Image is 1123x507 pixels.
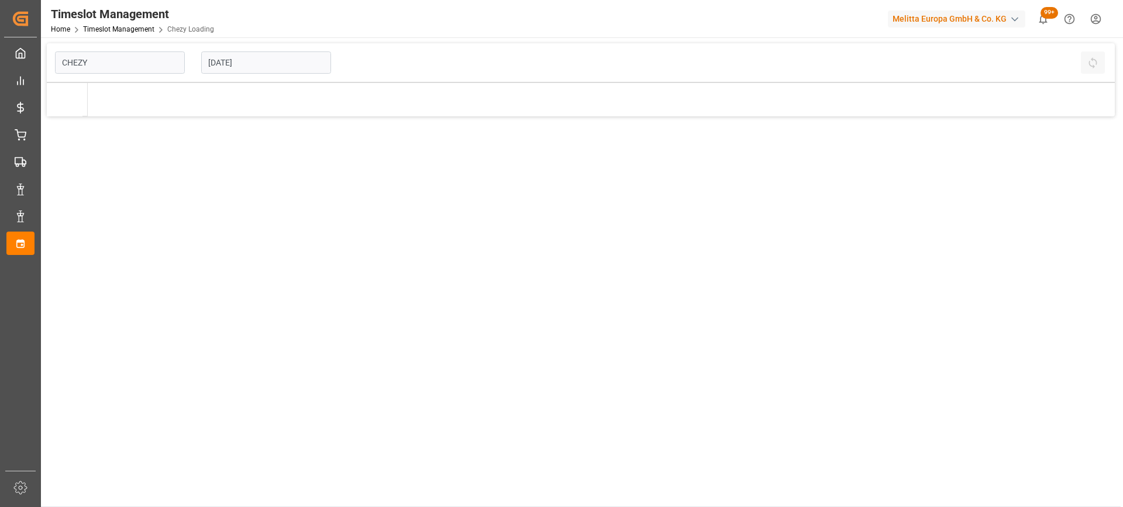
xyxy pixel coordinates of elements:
[1041,7,1058,19] span: 99+
[55,51,185,74] input: Type to search/select
[1056,6,1083,32] button: Help Center
[83,25,154,33] a: Timeslot Management
[51,5,214,23] div: Timeslot Management
[1030,6,1056,32] button: show 100 new notifications
[888,11,1025,27] div: Melitta Europa GmbH & Co. KG
[201,51,331,74] input: DD-MM-YYYY
[51,25,70,33] a: Home
[888,8,1030,30] button: Melitta Europa GmbH & Co. KG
